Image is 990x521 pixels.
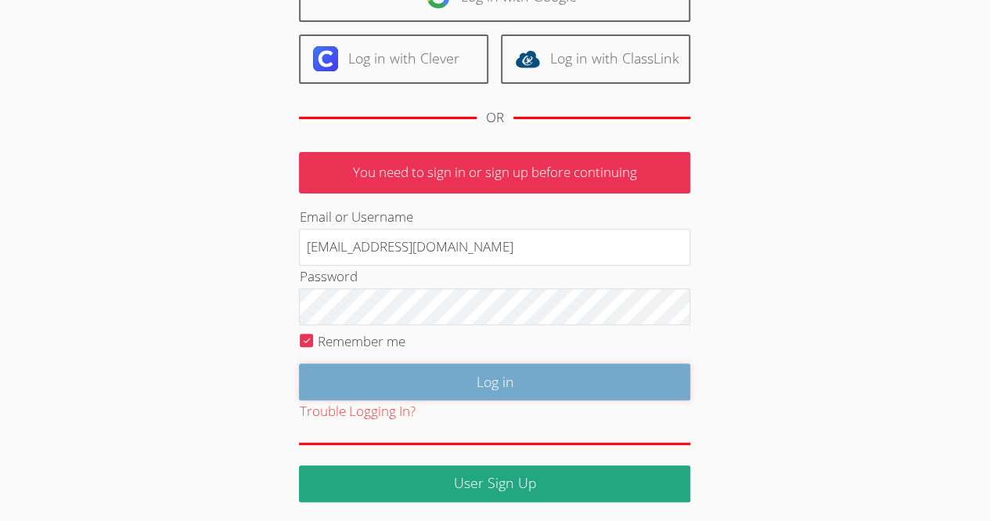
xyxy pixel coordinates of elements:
label: Remember me [318,332,405,350]
a: Log in with Clever [299,34,488,84]
input: Log in [299,364,690,400]
a: Log in with ClassLink [501,34,690,84]
img: clever-logo-6eab21bc6e7a338710f1a6ff85c0baf02591cd810cc4098c63d3a4b26e2feb20.svg [313,46,338,71]
button: Trouble Logging In? [299,400,415,423]
label: Password [299,267,357,285]
label: Email or Username [299,208,412,226]
p: You need to sign in or sign up before continuing [299,152,690,194]
a: User Sign Up [299,465,690,502]
div: OR [486,107,504,129]
img: classlink-logo-d6bb404cc1216ec64c9a2012d9dc4662098be43eaf13dc465df04b49fa7ab582.svg [515,46,540,71]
